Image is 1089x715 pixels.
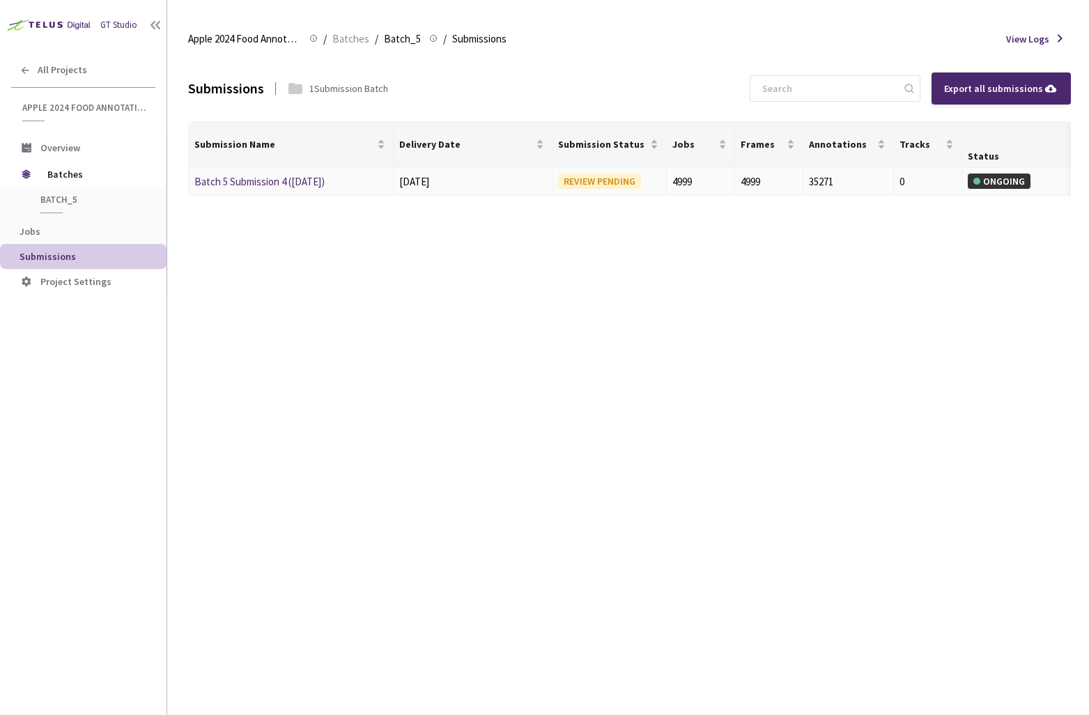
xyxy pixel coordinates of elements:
[803,122,895,168] th: Annotations
[189,122,394,168] th: Submission Name
[20,250,76,263] span: Submissions
[100,18,137,32] div: GT Studio
[558,174,641,189] div: REVIEW PENDING
[944,81,1058,96] div: Export all submissions
[194,175,325,188] a: Batch 5 Submission 4 ([DATE])
[899,174,956,190] div: 0
[399,139,534,150] span: Delivery Date
[962,145,1076,168] th: Status
[735,122,803,168] th: Frames
[558,139,647,150] span: Submission Status
[399,174,547,190] div: [DATE]
[667,122,735,168] th: Jobs
[452,31,507,47] span: Submissions
[330,31,372,46] a: Batches
[194,139,374,150] span: Submission Name
[809,139,875,150] span: Annotations
[20,225,40,238] span: Jobs
[40,194,144,206] span: Batch_5
[1006,31,1049,47] span: View Logs
[22,102,147,114] span: Apple 2024 Food Annotation Correction
[332,31,369,47] span: Batches
[394,122,553,168] th: Delivery Date
[443,31,447,47] li: /
[47,160,143,188] span: Batches
[309,81,388,96] div: 1 Submission Batch
[894,122,962,168] th: Tracks
[809,174,888,190] div: 35271
[741,174,797,190] div: 4999
[188,77,264,99] div: Submissions
[323,31,327,47] li: /
[672,139,716,150] span: Jobs
[38,64,87,76] span: All Projects
[899,139,943,150] span: Tracks
[188,31,301,47] span: Apple 2024 Food Annotation Correction
[375,31,378,47] li: /
[672,174,729,190] div: 4999
[553,122,666,168] th: Submission Status
[754,76,902,101] input: Search
[741,139,784,150] span: Frames
[40,275,111,288] span: Project Settings
[384,31,421,47] span: Batch_5
[40,141,80,154] span: Overview
[968,174,1030,189] div: ONGOING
